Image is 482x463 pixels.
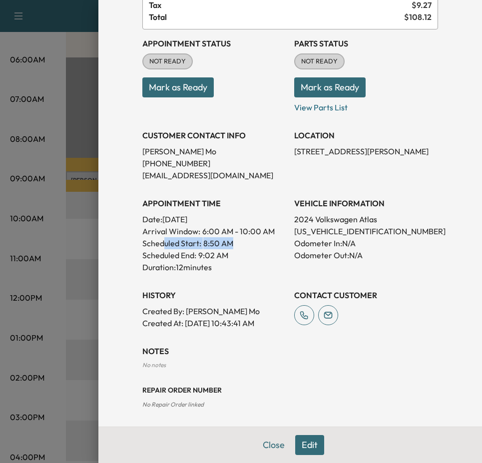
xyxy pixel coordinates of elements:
p: Scheduled End: [142,249,196,261]
p: Scheduled Start: [142,237,201,249]
span: NOT READY [295,56,344,66]
p: Created By : [PERSON_NAME] Mo [142,305,286,317]
span: $ 108.12 [404,11,432,23]
button: Edit [295,435,324,455]
p: [STREET_ADDRESS][PERSON_NAME] [294,145,438,157]
h3: Appointment Status [142,37,286,49]
h3: CUSTOMER CONTACT INFO [142,129,286,141]
p: 8:50 AM [203,237,233,249]
p: [PERSON_NAME] Mo [142,145,286,157]
p: Odometer In: N/A [294,237,438,249]
h3: Parts Status [294,37,438,49]
p: Created At : [DATE] 10:43:41 AM [142,317,286,329]
h3: History [142,289,286,301]
p: 9:02 AM [198,249,228,261]
span: Total [149,11,404,23]
p: [PHONE_NUMBER] [142,157,286,169]
p: View Parts List [294,97,438,113]
span: No Repair Order linked [142,401,204,408]
button: Close [256,435,291,455]
h3: CONTACT CUSTOMER [294,289,438,301]
p: Arrival Window: [142,225,286,237]
span: 6:00 AM - 10:00 AM [202,225,275,237]
span: NOT READY [143,56,192,66]
button: Mark as Ready [294,77,366,97]
p: Date: [DATE] [142,213,286,225]
h3: Repair Order number [142,385,438,395]
p: Odometer Out: N/A [294,249,438,261]
p: Duration: 12 minutes [142,261,286,273]
p: 2024 Volkswagen Atlas [294,213,438,225]
h3: LOCATION [294,129,438,141]
h3: VEHICLE INFORMATION [294,197,438,209]
p: [EMAIL_ADDRESS][DOMAIN_NAME] [142,169,286,181]
h3: APPOINTMENT TIME [142,197,286,209]
button: Mark as Ready [142,77,214,97]
h3: DMS Links [142,425,438,437]
h3: NOTES [142,345,438,357]
div: No notes [142,361,438,369]
p: [US_VEHICLE_IDENTIFICATION_NUMBER] [294,225,438,237]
